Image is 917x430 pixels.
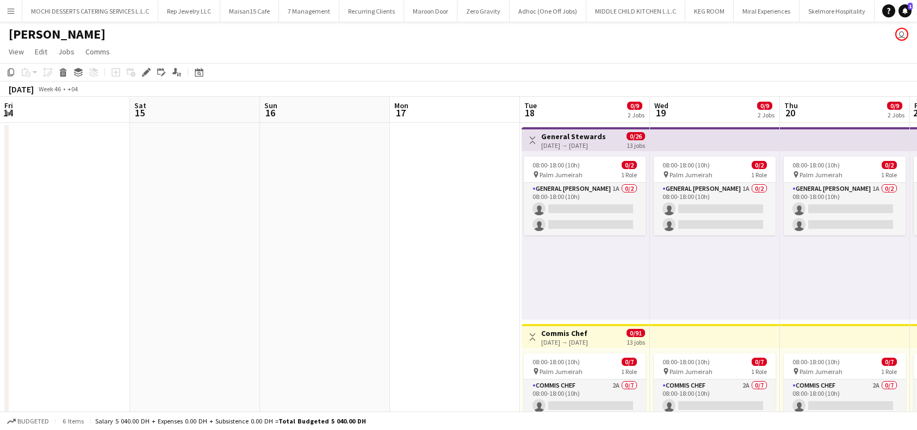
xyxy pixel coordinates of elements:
[757,102,772,110] span: 0/9
[404,1,457,22] button: Maroon Door
[899,4,912,17] a: 1
[752,358,767,366] span: 0/7
[85,47,110,57] span: Comms
[54,45,79,59] a: Jobs
[524,101,537,110] span: Tue
[394,101,408,110] span: Mon
[158,1,220,22] button: Rep Jewelry LLC
[9,84,34,95] div: [DATE]
[393,107,408,119] span: 17
[670,367,712,376] span: Palm Jumeirah
[888,111,904,119] div: 2 Jobs
[264,101,277,110] span: Sun
[4,101,13,110] span: Fri
[800,1,875,22] button: Skelmore Hospitality
[541,141,606,149] div: [DATE] → [DATE]
[882,161,897,169] span: 0/2
[220,1,279,22] button: Maisan15 Cafe
[654,101,668,110] span: Wed
[628,111,645,119] div: 2 Jobs
[627,337,645,346] div: 13 jobs
[9,47,24,57] span: View
[627,140,645,149] div: 13 jobs
[532,161,580,169] span: 08:00-18:00 (10h)
[457,1,510,22] button: Zero Gravity
[3,107,13,119] span: 14
[541,328,588,338] h3: Commis Chef
[800,367,842,376] span: Palm Jumeirah
[541,338,588,346] div: [DATE] → [DATE]
[895,28,908,41] app-user-avatar: Rudi Yriarte
[95,417,366,425] div: Salary 5 040.00 DH + Expenses 0.00 DH + Subsistence 0.00 DH =
[654,157,776,235] app-job-card: 08:00-18:00 (10h)0/2 Palm Jumeirah1 RoleGeneral [PERSON_NAME]1A0/208:00-18:00 (10h)
[734,1,800,22] button: Miral Experiences
[4,45,28,59] a: View
[752,161,767,169] span: 0/2
[30,45,52,59] a: Edit
[17,417,49,425] span: Budgeted
[784,183,906,235] app-card-role: General [PERSON_NAME]1A0/208:00-18:00 (10h)
[541,132,606,141] h3: General Stewards
[662,161,710,169] span: 08:00-18:00 (10h)
[532,358,580,366] span: 08:00-18:00 (10h)
[887,102,902,110] span: 0/9
[662,358,710,366] span: 08:00-18:00 (10h)
[627,132,645,140] span: 0/26
[524,183,646,235] app-card-role: General [PERSON_NAME]1A0/208:00-18:00 (10h)
[9,26,106,42] h1: [PERSON_NAME]
[758,111,775,119] div: 2 Jobs
[784,101,798,110] span: Thu
[800,171,842,179] span: Palm Jumeirah
[622,358,637,366] span: 0/7
[621,171,637,179] span: 1 Role
[621,367,637,376] span: 1 Role
[908,3,913,10] span: 1
[134,101,146,110] span: Sat
[586,1,685,22] button: MIDDLE CHILD KITCHEN L.L.C
[627,102,642,110] span: 0/9
[783,107,798,119] span: 20
[540,171,583,179] span: Palm Jumeirah
[670,171,712,179] span: Palm Jumeirah
[622,161,637,169] span: 0/2
[339,1,404,22] button: Recurring Clients
[60,417,86,425] span: 6 items
[22,1,158,22] button: MOCHI DESSERTS CATERING SERVICES L.L.C
[36,85,63,93] span: Week 46
[67,85,78,93] div: +04
[524,157,646,235] app-job-card: 08:00-18:00 (10h)0/2 Palm Jumeirah1 RoleGeneral [PERSON_NAME]1A0/208:00-18:00 (10h)
[523,107,537,119] span: 18
[279,1,339,22] button: 7 Management
[58,47,75,57] span: Jobs
[654,183,776,235] app-card-role: General [PERSON_NAME]1A0/208:00-18:00 (10h)
[510,1,586,22] button: Adhoc (One Off Jobs)
[540,367,583,376] span: Palm Jumeirah
[881,367,897,376] span: 1 Role
[627,329,645,337] span: 0/91
[5,415,51,427] button: Budgeted
[751,171,767,179] span: 1 Role
[792,161,840,169] span: 08:00-18:00 (10h)
[278,417,366,425] span: Total Budgeted 5 040.00 DH
[784,157,906,235] app-job-card: 08:00-18:00 (10h)0/2 Palm Jumeirah1 RoleGeneral [PERSON_NAME]1A0/208:00-18:00 (10h)
[881,171,897,179] span: 1 Role
[653,107,668,119] span: 19
[263,107,277,119] span: 16
[35,47,47,57] span: Edit
[133,107,146,119] span: 15
[792,358,840,366] span: 08:00-18:00 (10h)
[81,45,114,59] a: Comms
[751,367,767,376] span: 1 Role
[685,1,734,22] button: KEG ROOM
[882,358,897,366] span: 0/7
